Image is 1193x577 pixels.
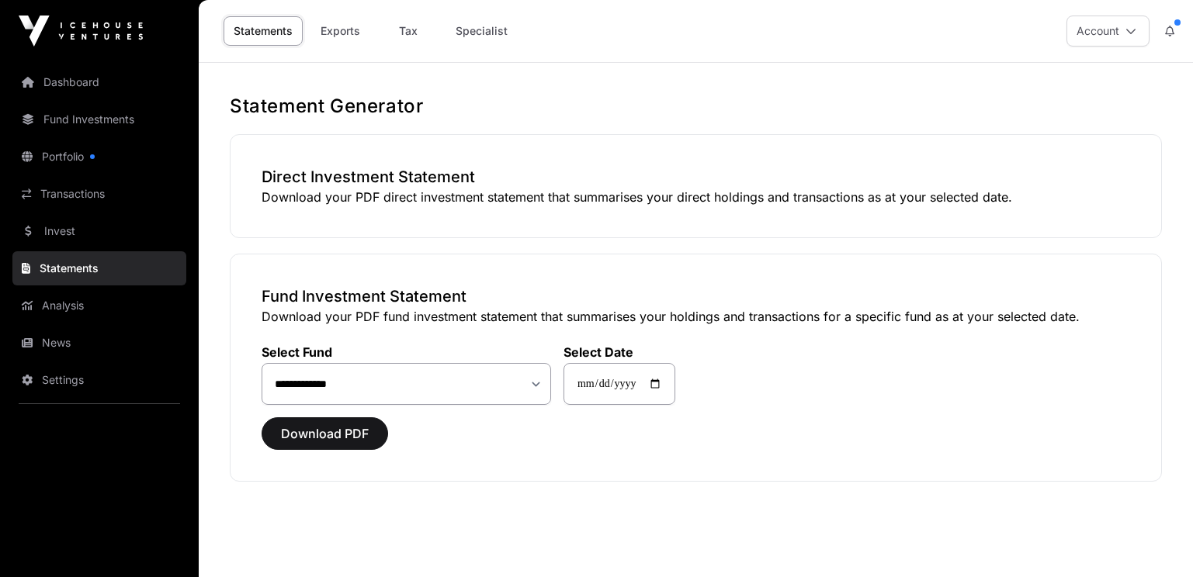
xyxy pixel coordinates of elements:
[1115,503,1193,577] iframe: Chat Widget
[309,16,371,46] a: Exports
[262,285,1130,307] h3: Fund Investment Statement
[377,16,439,46] a: Tax
[262,166,1130,188] h3: Direct Investment Statement
[12,177,186,211] a: Transactions
[262,344,551,360] label: Select Fund
[12,214,186,248] a: Invest
[12,326,186,360] a: News
[262,417,388,450] button: Download PDF
[262,188,1130,206] p: Download your PDF direct investment statement that summarises your direct holdings and transactio...
[12,140,186,174] a: Portfolio
[446,16,518,46] a: Specialist
[262,433,388,448] a: Download PDF
[12,363,186,397] a: Settings
[564,344,675,360] label: Select Date
[281,424,369,443] span: Download PDF
[230,94,1162,119] h1: Statement Generator
[12,65,186,99] a: Dashboard
[262,307,1130,326] p: Download your PDF fund investment statement that summarises your holdings and transactions for a ...
[1066,16,1150,47] button: Account
[12,251,186,285] a: Statements
[12,288,186,323] a: Analysis
[19,16,143,47] img: Icehouse Ventures Logo
[224,16,303,46] a: Statements
[12,102,186,136] a: Fund Investments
